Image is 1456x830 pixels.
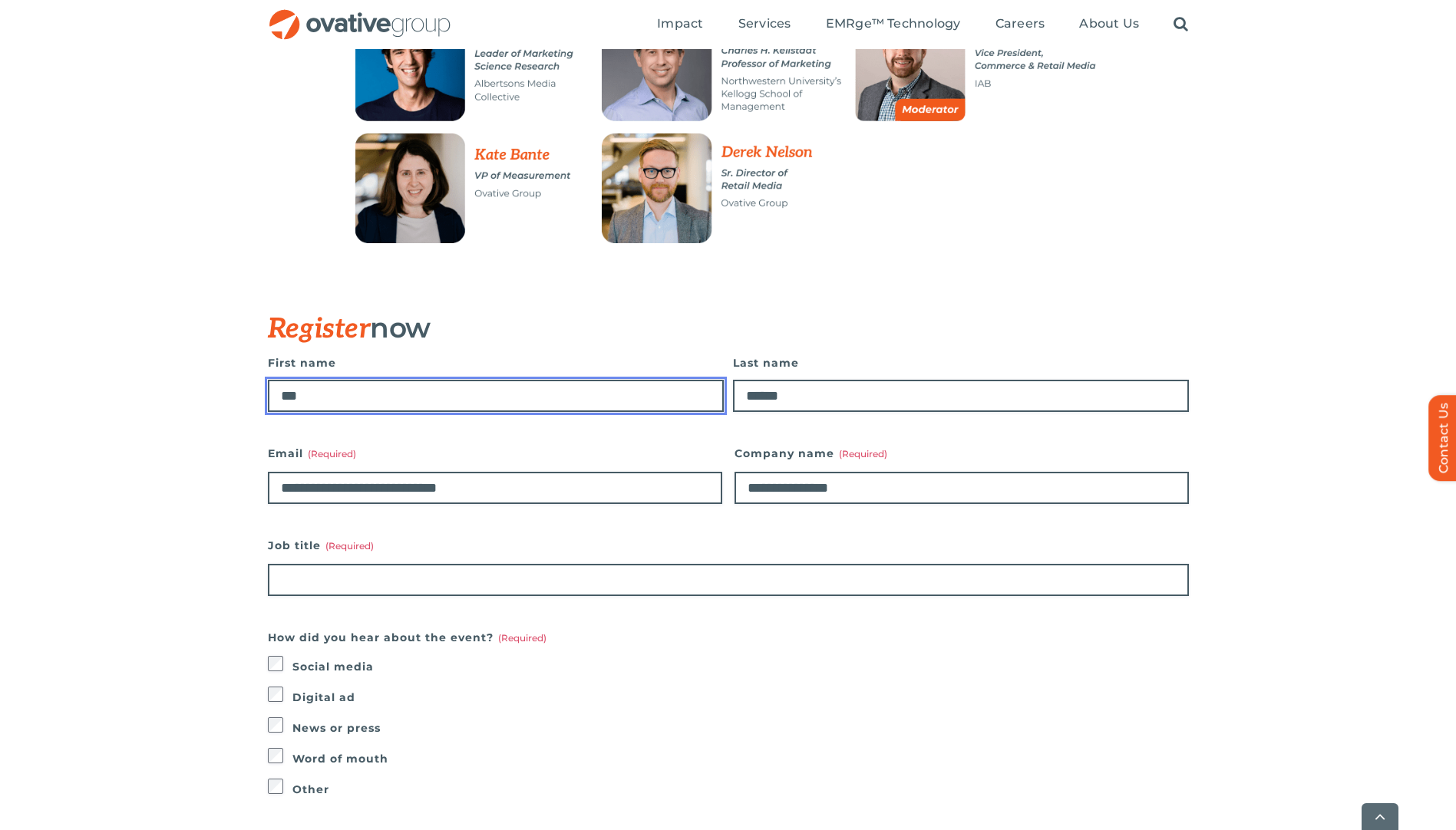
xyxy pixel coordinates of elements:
span: Services [738,16,791,31]
a: Services [738,16,791,33]
label: Word of mouth [292,748,1189,769]
label: Social media [292,656,1189,677]
span: EMRge™ Technology [826,16,961,31]
a: OG_Full_horizontal_RGB [268,8,452,22]
a: Impact [657,16,703,33]
span: (Required) [498,632,546,644]
span: About Us [1079,16,1139,31]
label: Last name [733,352,1189,374]
label: Other [292,779,1189,800]
h3: now [268,312,1112,344]
legend: How did you hear about the event? [268,627,546,648]
label: News or press [292,717,1189,739]
a: EMRge™ Technology [826,16,961,33]
a: Search [1174,16,1188,33]
a: Careers [995,16,1045,33]
span: Register [268,312,371,346]
span: (Required) [839,448,887,459]
label: Email [268,443,722,464]
label: Job title [268,535,1189,556]
a: About Us [1079,16,1139,33]
span: Careers [995,16,1045,31]
span: Impact [657,16,703,31]
label: Digital ad [292,687,1189,708]
span: (Required) [325,540,374,552]
label: Company name [735,443,1189,464]
span: (Required) [308,448,356,459]
label: First name [268,352,724,374]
